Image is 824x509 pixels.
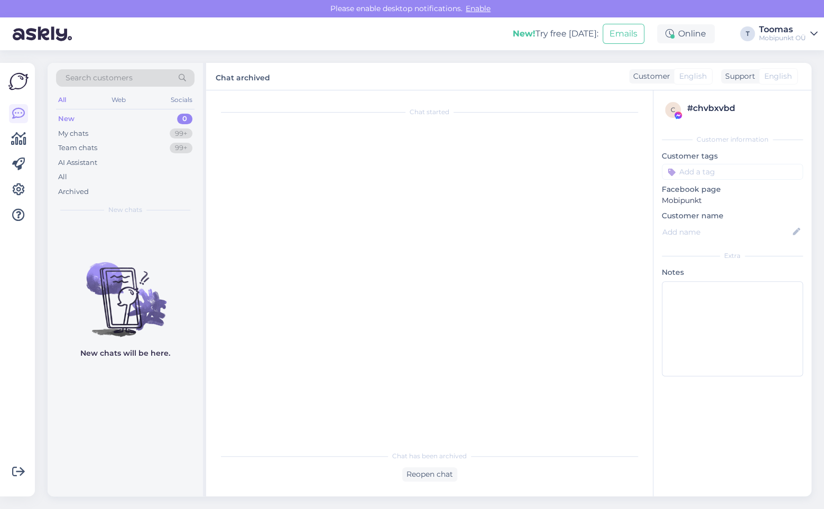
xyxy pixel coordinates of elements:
[58,158,97,168] div: AI Assistant
[109,93,128,107] div: Web
[662,195,803,206] p: Mobipunkt
[108,205,142,215] span: New chats
[662,226,791,238] input: Add name
[764,71,792,82] span: English
[216,69,270,84] label: Chat archived
[58,114,75,124] div: New
[662,210,803,221] p: Customer name
[662,184,803,195] p: Facebook page
[513,27,598,40] div: Try free [DATE]:
[177,114,192,124] div: 0
[56,93,68,107] div: All
[462,4,494,13] span: Enable
[662,151,803,162] p: Customer tags
[170,128,192,139] div: 99+
[217,107,642,117] div: Chat started
[66,72,133,84] span: Search customers
[392,451,467,461] span: Chat has been archived
[58,128,88,139] div: My chats
[662,164,803,180] input: Add a tag
[513,29,535,39] b: New!
[58,143,97,153] div: Team chats
[671,106,675,114] span: c
[657,24,715,43] div: Online
[80,348,170,359] p: New chats will be here.
[170,143,192,153] div: 99+
[759,25,818,42] a: ToomasMobipunkt OÜ
[48,243,203,338] img: No chats
[8,71,29,91] img: Askly Logo
[721,71,755,82] div: Support
[169,93,195,107] div: Socials
[58,187,89,197] div: Archived
[603,24,644,44] button: Emails
[662,251,803,261] div: Extra
[759,34,806,42] div: Mobipunkt OÜ
[662,135,803,144] div: Customer information
[662,267,803,278] p: Notes
[687,102,800,115] div: # chvbxvbd
[759,25,806,34] div: Toomas
[740,26,755,41] div: T
[629,71,670,82] div: Customer
[679,71,707,82] span: English
[58,172,67,182] div: All
[402,467,457,482] div: Reopen chat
